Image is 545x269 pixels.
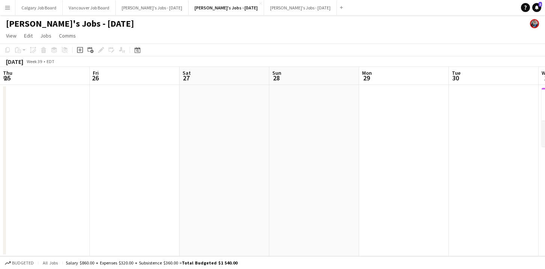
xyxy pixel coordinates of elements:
[41,260,59,266] span: All jobs
[264,0,337,15] button: [PERSON_NAME]'s Jobs - [DATE]
[25,59,44,64] span: Week 39
[56,31,79,41] a: Comms
[66,260,237,266] div: Salary $860.00 + Expenses $320.00 + Subsistence $360.00 =
[47,59,54,64] div: EDT
[183,70,191,76] span: Sat
[6,32,17,39] span: View
[272,70,281,76] span: Sun
[116,0,189,15] button: [PERSON_NAME]'s Jobs - [DATE]
[2,74,12,82] span: 25
[530,19,539,28] app-user-avatar: Kirsten Visima Pearson
[451,74,460,82] span: 30
[92,74,99,82] span: 26
[271,74,281,82] span: 28
[361,74,372,82] span: 29
[182,260,237,266] span: Total Budgeted $1 540.00
[40,32,51,39] span: Jobs
[3,31,20,41] a: View
[6,18,134,29] h1: [PERSON_NAME]'s Jobs - [DATE]
[452,70,460,76] span: Tue
[539,2,542,7] span: 3
[21,31,36,41] a: Edit
[181,74,191,82] span: 27
[24,32,33,39] span: Edit
[15,0,63,15] button: Calgary Job Board
[532,3,541,12] a: 3
[362,70,372,76] span: Mon
[189,0,264,15] button: [PERSON_NAME]'s Jobs - [DATE]
[63,0,116,15] button: Vancouver Job Board
[59,32,76,39] span: Comms
[12,260,34,266] span: Budgeted
[4,259,35,267] button: Budgeted
[6,58,23,65] div: [DATE]
[93,70,99,76] span: Fri
[37,31,54,41] a: Jobs
[3,70,12,76] span: Thu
